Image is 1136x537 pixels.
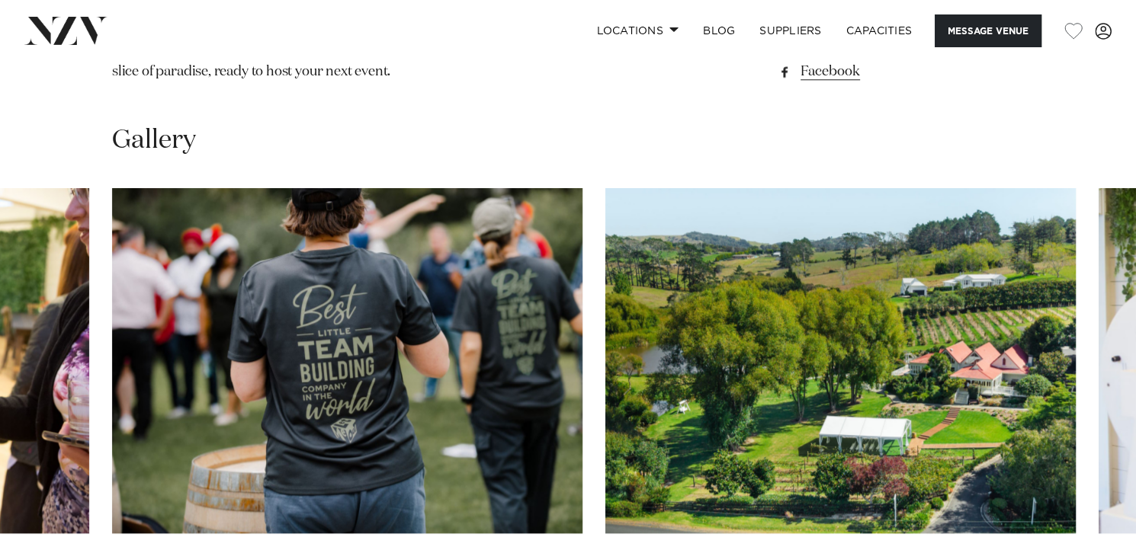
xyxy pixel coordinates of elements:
[112,188,582,533] swiper-slide: 2 / 30
[935,14,1041,47] button: Message Venue
[834,14,925,47] a: Capacities
[605,188,1076,533] swiper-slide: 3 / 30
[24,17,108,44] img: nzv-logo.png
[691,14,747,47] a: BLOG
[112,123,196,158] h2: Gallery
[747,14,833,47] a: SUPPLIERS
[584,14,691,47] a: Locations
[775,61,1024,82] a: Facebook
